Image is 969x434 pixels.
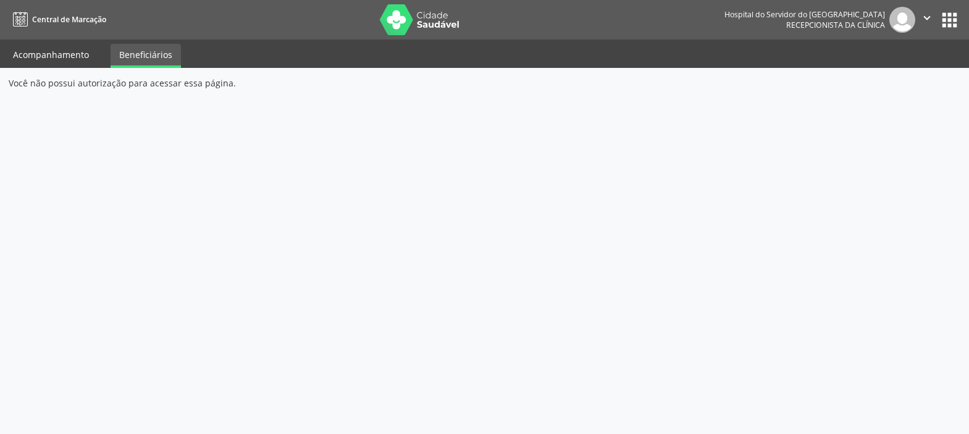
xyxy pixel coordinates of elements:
[4,44,98,65] a: Acompanhamento
[920,11,934,25] i: 
[111,44,181,68] a: Beneficiários
[786,20,885,30] span: Recepcionista da clínica
[939,9,960,31] button: apps
[32,14,106,25] span: Central de Marcação
[915,7,939,33] button: 
[889,7,915,33] img: img
[724,9,885,20] div: Hospital do Servidor do [GEOGRAPHIC_DATA]
[9,9,106,30] a: Central de Marcação
[9,77,960,90] div: Você não possui autorização para acessar essa página.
